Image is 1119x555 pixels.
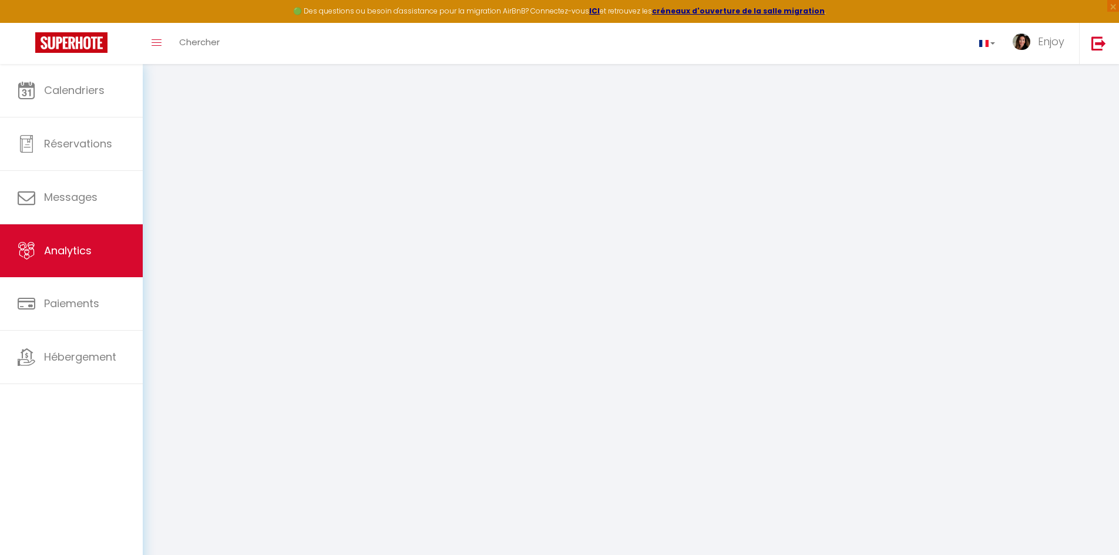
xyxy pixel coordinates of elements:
[1091,36,1106,51] img: logout
[44,349,116,364] span: Hébergement
[652,6,825,16] a: créneaux d'ouverture de la salle migration
[9,5,45,40] button: Ouvrir le widget de chat LiveChat
[1013,33,1030,50] img: ...
[170,23,228,64] a: Chercher
[1004,23,1079,64] a: ... Enjoy
[35,32,107,53] img: Super Booking
[44,83,105,97] span: Calendriers
[589,6,600,16] a: ICI
[44,296,99,311] span: Paiements
[179,36,220,48] span: Chercher
[44,190,98,204] span: Messages
[44,243,92,258] span: Analytics
[1038,34,1064,49] span: Enjoy
[44,136,112,151] span: Réservations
